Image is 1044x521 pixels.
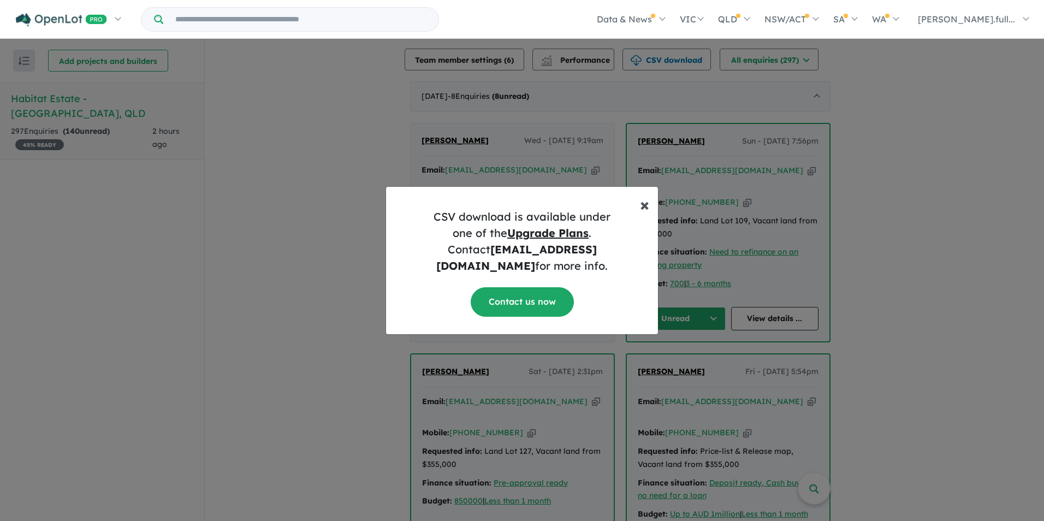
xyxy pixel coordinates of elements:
[395,209,649,274] h5: CSV download is available under one of the . Contact for more info.
[16,13,107,27] img: Openlot PRO Logo White
[436,242,597,273] strong: [EMAIL_ADDRESS][DOMAIN_NAME]
[640,193,649,215] span: ×
[507,226,589,240] u: Upgrade Plans
[165,8,436,31] input: Try estate name, suburb, builder or developer
[471,287,574,316] a: Contact us now
[918,14,1015,25] span: [PERSON_NAME].full...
